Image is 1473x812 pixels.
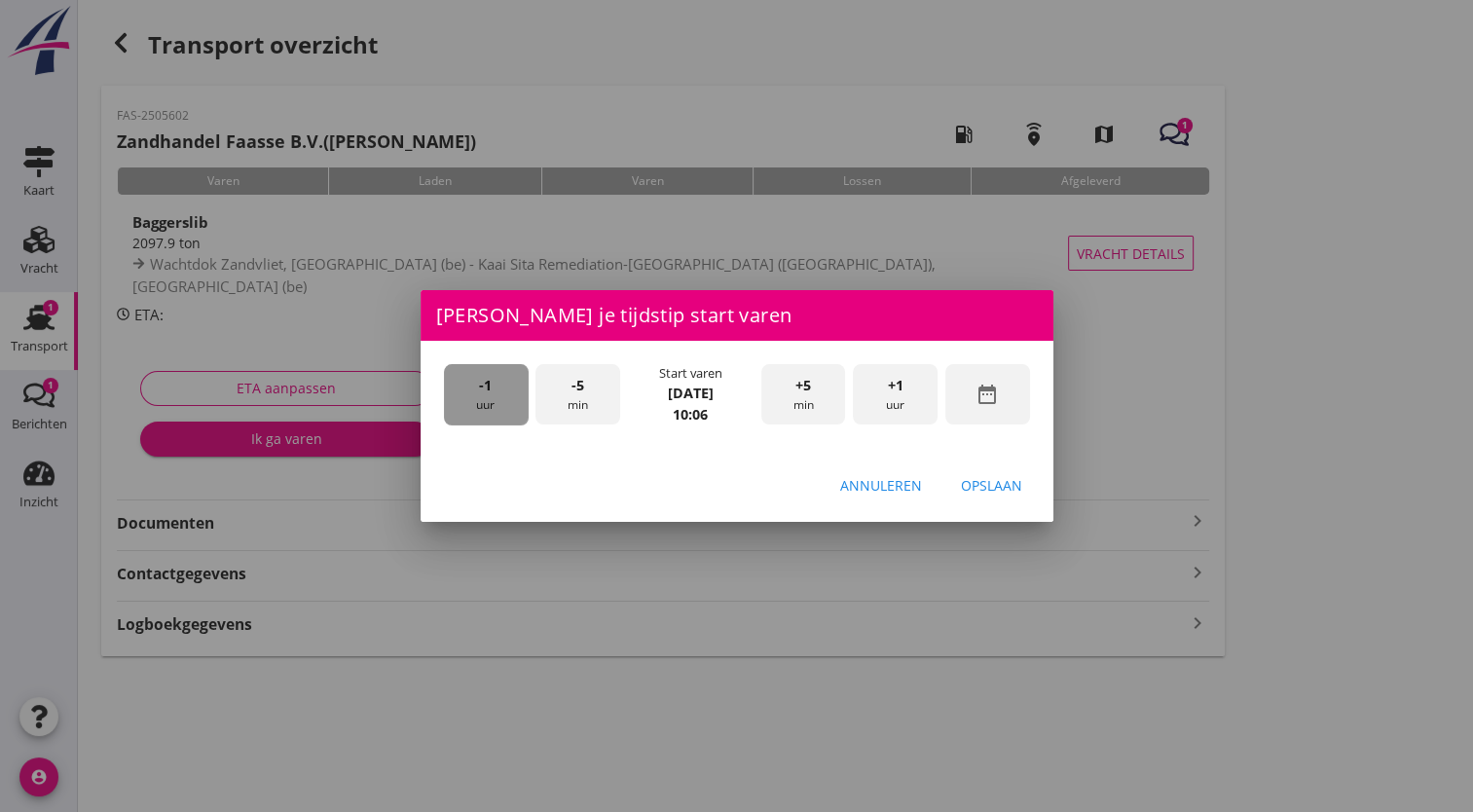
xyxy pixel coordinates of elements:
div: min [535,364,620,425]
button: Opslaan [945,467,1038,502]
button: Annuleren [825,467,938,502]
div: Start varen [659,364,722,383]
span: +5 [795,375,811,396]
span: +1 [888,375,903,396]
span: -1 [479,375,492,396]
div: Annuleren [840,475,922,496]
div: min [761,364,846,425]
div: Opslaan [961,475,1022,496]
strong: 10:06 [673,405,708,424]
div: uur [853,364,938,425]
div: uur [444,364,529,425]
div: [PERSON_NAME] je tijdstip start varen [421,290,1053,341]
strong: [DATE] [668,384,714,402]
i: date_range [976,383,999,406]
span: -5 [571,375,584,396]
